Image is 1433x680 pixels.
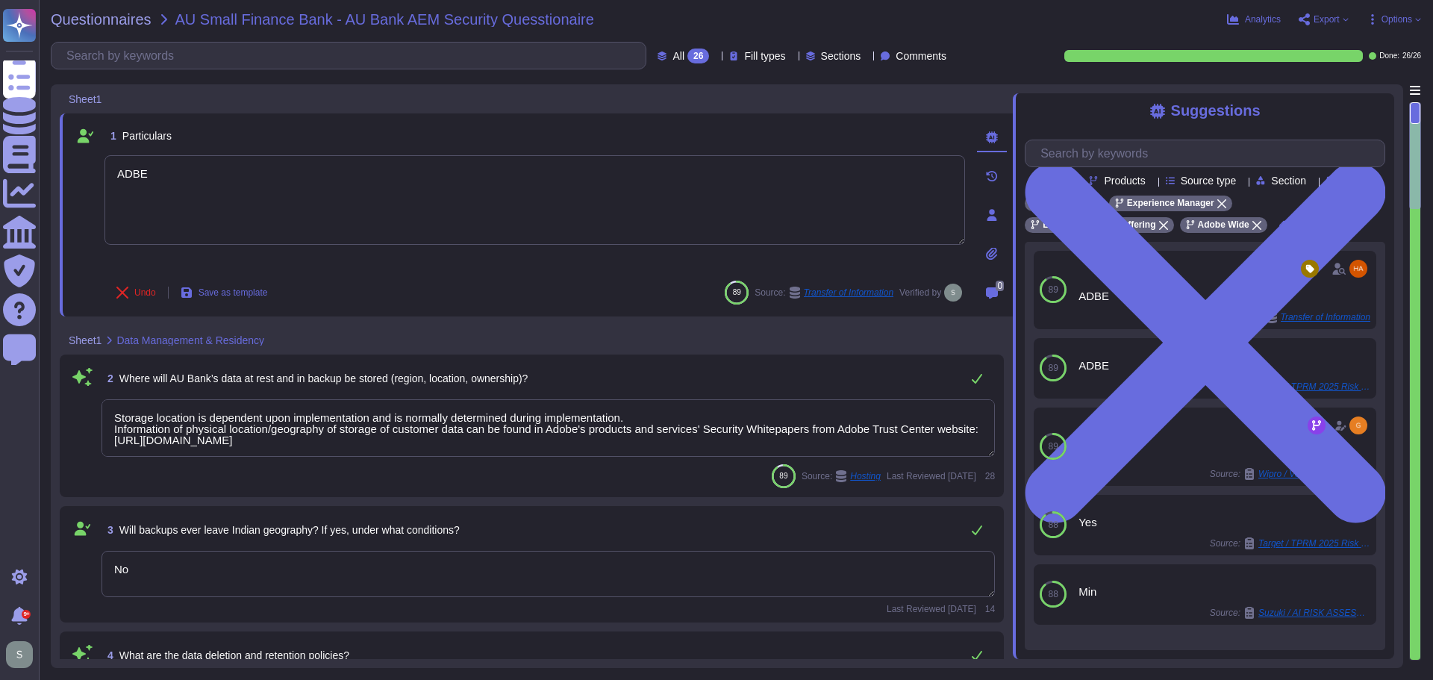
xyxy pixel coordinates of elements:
span: Verified by [899,288,941,297]
span: 0 [996,281,1004,291]
img: user [1349,417,1367,434]
span: What are the data deletion and retention policies? [119,649,349,661]
span: 89 [779,472,787,480]
span: 3 [102,525,113,535]
span: Hosting [850,472,881,481]
span: 89 [733,288,741,296]
span: 1 [104,131,116,141]
span: Last Reviewed [DATE] [887,605,976,614]
span: Options [1382,15,1412,24]
span: Done: [1379,52,1399,60]
img: user [944,284,962,302]
span: Load more... [1025,649,1385,660]
div: Min [1078,586,1370,597]
span: 88 [1048,520,1058,529]
span: Analytics [1245,15,1281,24]
span: Fill types [744,51,785,61]
span: Save as template [199,288,268,297]
img: user [6,641,33,668]
span: 2 [102,373,113,384]
span: Will backups ever leave Indian geography? If yes, under what conditions? [119,524,460,536]
div: 26 [687,49,709,63]
span: 28 [982,472,995,481]
textarea: ADBE [104,155,965,245]
span: Last Reviewed [DATE] [887,472,976,481]
span: Sections [821,51,861,61]
span: 89 [1048,364,1058,372]
button: Undo [104,278,168,308]
span: AU Small Finance Bank - AU Bank AEM Security Quesstionaire [175,12,594,27]
span: 89 [1048,442,1058,451]
span: Source: [802,470,881,482]
span: Comments [896,51,946,61]
span: Transfer of Information [804,288,894,297]
span: 88 [1048,590,1058,599]
span: 14 [982,605,995,614]
span: Export [1314,15,1340,24]
input: Search by keywords [59,43,646,69]
span: Suzuki / AI RISK ASSESSMENT NUDGE ENGINE [1258,608,1370,617]
span: Particulars [122,130,172,142]
span: Sheet1 [69,94,102,105]
span: Sheet1 [69,335,102,346]
span: 89 [1048,285,1058,294]
div: 9+ [22,610,31,619]
button: Analytics [1227,13,1281,25]
span: 4 [102,650,113,661]
span: 26 / 26 [1402,52,1421,60]
input: Search by keywords [1033,140,1384,166]
span: Source: [755,287,893,299]
button: Save as template [169,278,280,308]
span: Where will AU Bank’s data at rest and in backup be stored (region, location, ownership)? [119,372,528,384]
span: Questionnaires [51,12,152,27]
button: user [3,638,43,671]
span: Data Management & Residency [116,335,264,346]
textarea: No [102,551,995,597]
span: All [672,51,684,61]
span: Source: [1210,607,1370,619]
img: user [1349,260,1367,278]
span: Undo [134,288,156,297]
textarea: Storage location is dependent upon implementation and is normally determined during implementatio... [102,399,995,457]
